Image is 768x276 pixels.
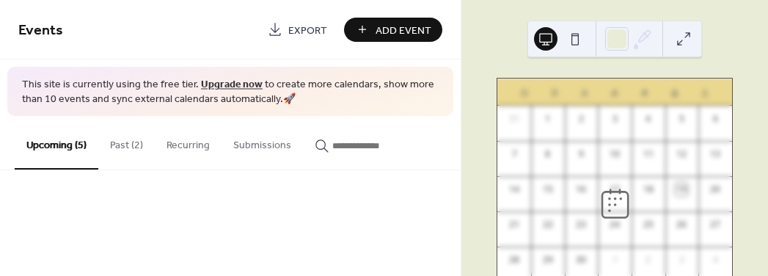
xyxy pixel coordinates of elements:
button: Upcoming (5) [15,116,98,170]
div: 27 [709,218,722,231]
span: Events [18,16,63,45]
div: 1 [608,253,621,266]
div: 22 [541,218,555,231]
div: 12 [675,148,688,161]
div: 火 [569,79,599,106]
span: Add Event [376,23,431,38]
div: 4 [642,112,655,126]
div: 4 [709,253,722,266]
div: 23 [574,218,588,231]
div: 11 [642,148,655,161]
div: 6 [709,112,722,126]
div: 31 [508,112,521,126]
button: Recurring [155,116,222,168]
div: 16 [574,183,588,196]
div: 19 [675,183,688,196]
div: 29 [541,253,555,266]
div: 1 [541,112,555,126]
button: Past (2) [98,116,155,168]
div: 水 [600,79,630,106]
div: 金 [660,79,690,106]
div: 3 [608,112,621,126]
div: 15 [541,183,555,196]
div: 25 [642,218,655,231]
div: 2 [642,253,655,266]
div: 26 [675,218,688,231]
div: 3 [675,253,688,266]
button: Submissions [222,116,303,168]
div: 24 [608,218,621,231]
div: 2 [574,112,588,126]
a: Export [257,18,338,42]
div: 17 [608,183,621,196]
div: 8 [541,148,555,161]
div: 9 [574,148,588,161]
div: 21 [508,218,521,231]
button: Add Event [344,18,442,42]
div: 土 [690,79,720,106]
div: 木 [630,79,660,106]
div: 10 [608,148,621,161]
span: This site is currently using the free tier. to create more calendars, show more than 10 events an... [22,78,439,106]
span: Export [288,23,327,38]
a: Upgrade now [201,75,263,95]
div: 18 [642,183,655,196]
div: 30 [574,253,588,266]
div: 月 [539,79,569,106]
div: 14 [508,183,521,196]
div: 20 [709,183,722,196]
div: 5 [675,112,688,126]
div: 7 [508,148,521,161]
div: 28 [508,253,521,266]
div: 日 [509,79,539,106]
div: 13 [709,148,722,161]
